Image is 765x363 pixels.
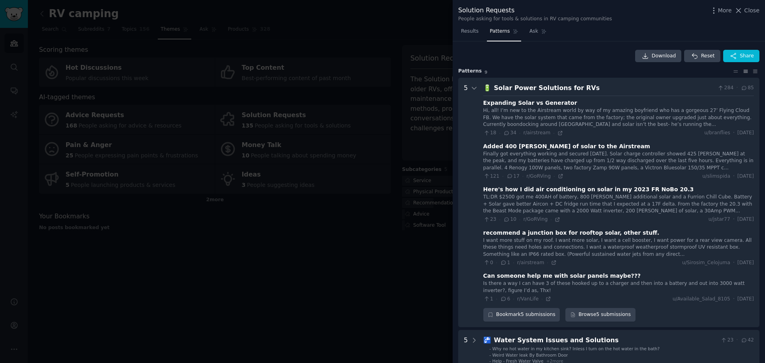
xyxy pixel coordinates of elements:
[553,173,555,179] span: ·
[461,28,479,35] span: Results
[733,296,735,303] span: ·
[499,217,500,222] span: ·
[483,296,493,303] span: 1
[734,6,759,15] button: Close
[720,337,734,344] span: 23
[487,25,521,41] a: Patterns
[458,6,612,16] div: Solution Requests
[550,217,551,222] span: ·
[744,6,759,15] span: Close
[483,107,754,128] div: Hi, all! I’m new to the Airstream world by way of my amazing boyfriend who has a gorgeous 27’ Fly...
[733,259,735,267] span: ·
[492,353,568,357] span: Weird Water leak By Bathroom Door
[494,83,715,93] div: Solar Power Solutions for RVs
[530,28,538,35] span: Ask
[736,337,738,344] span: ·
[483,308,560,322] div: Bookmark 5 submissions
[503,216,516,223] span: 10
[500,296,510,303] span: 6
[483,185,694,194] div: Here's how I did air conditioning on solar in my 2023 FR NoBo 20.3
[483,173,500,180] span: 121
[490,28,510,35] span: Patterns
[701,53,714,60] span: Reset
[483,142,650,151] div: Added 400 [PERSON_NAME] of solar to the Airstream
[492,346,660,351] span: Why no hot water in my kitchen sink? Inless I turn on the hot water in the bath?
[526,173,551,179] span: r/GoRVing
[483,84,491,92] span: 🔋
[547,260,548,265] span: ·
[503,130,516,137] span: 34
[517,260,544,265] span: r/airstream
[652,53,676,60] span: Download
[513,296,514,302] span: ·
[483,237,754,258] div: I want more stuff on my roof. I want more solar, I want a cell booster, I want power for a rear v...
[527,25,549,41] a: Ask
[682,259,730,267] span: u/Sirosim_Celojuma
[464,83,468,322] div: 5
[483,130,496,137] span: 18
[733,173,735,180] span: ·
[496,260,497,265] span: ·
[483,99,577,107] div: Expanding Solar vs Generator
[500,259,510,267] span: 1
[635,50,682,63] a: Download
[740,53,754,60] span: Share
[484,70,487,75] span: 9
[483,280,754,294] div: Is there a way I can have 3 of these hooked up to a charger and then into a battery and out into ...
[718,6,732,15] span: More
[733,216,735,223] span: ·
[483,216,496,223] span: 23
[738,173,754,180] span: [DATE]
[565,308,635,322] a: Browse5 submissions
[741,337,754,344] span: 42
[483,229,659,237] div: recommend a junction box for rooftop solar, other stuff.
[483,151,754,172] div: Finally got everything working and secured [DATE]. Solar charge controller showed 425 [PERSON_NAM...
[541,296,543,302] span: ·
[489,352,491,358] div: -
[702,173,730,180] span: u/slimspida
[489,346,491,351] div: -
[517,296,539,302] span: r/VanLife
[458,68,482,75] span: Pattern s
[499,130,500,136] span: ·
[738,296,754,303] span: [DATE]
[458,16,612,23] div: People asking for tools & solutions in RV camping communities
[522,173,524,179] span: ·
[733,130,735,137] span: ·
[458,25,481,41] a: Results
[519,217,520,222] span: ·
[483,308,560,322] button: Bookmark5 submissions
[483,259,493,267] span: 0
[723,50,759,63] button: Share
[483,194,754,215] div: TL:DR $2500 got me 400AH of battery, 800 [PERSON_NAME] additional solar and a Furrion Chill Cube....
[717,84,734,92] span: 284
[704,130,730,137] span: u/branflies
[506,173,520,180] span: 17
[673,296,730,303] span: u/Available_Salad_8105
[741,84,754,92] span: 85
[738,130,754,137] span: [DATE]
[496,296,497,302] span: ·
[483,272,641,280] div: Can someone help me with solar panels maybe???
[736,84,738,92] span: ·
[494,336,718,345] div: Water System Issues and Solutions
[513,260,514,265] span: ·
[483,336,491,344] span: 🚰
[523,130,550,135] span: r/airstream
[523,216,547,222] span: r/GoRVing
[738,259,754,267] span: [DATE]
[519,130,520,136] span: ·
[502,173,503,179] span: ·
[738,216,754,223] span: [DATE]
[684,50,720,63] button: Reset
[710,6,732,15] button: More
[708,216,730,223] span: u/jstar77
[553,130,554,136] span: ·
